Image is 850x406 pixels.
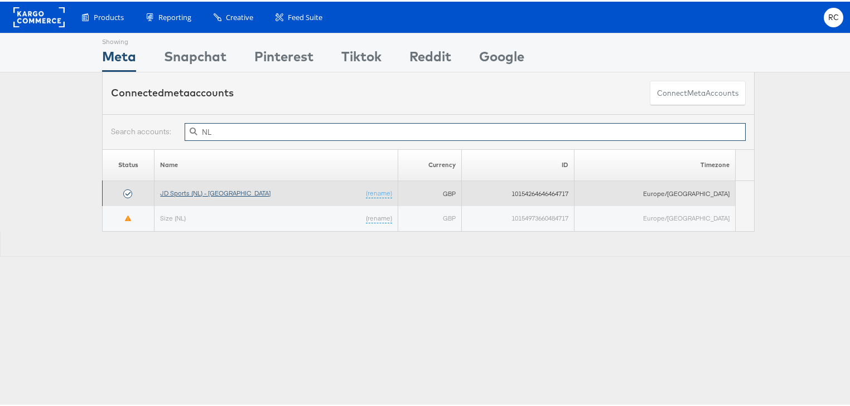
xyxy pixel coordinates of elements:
td: 10154973660484717 [462,204,574,229]
a: (rename) [366,212,392,222]
a: JD Sports (NL) - [GEOGRAPHIC_DATA] [160,187,271,195]
th: Timezone [574,148,735,179]
div: Tiktok [341,45,381,70]
td: Europe/[GEOGRAPHIC_DATA] [574,179,735,204]
button: ConnectmetaAccounts [650,79,746,104]
div: Google [479,45,524,70]
div: Meta [102,45,136,70]
span: Products [94,11,124,21]
span: RC [828,12,839,19]
th: Currency [398,148,462,179]
th: ID [462,148,574,179]
span: Reporting [158,11,191,21]
th: Name [154,148,398,179]
span: meta [164,85,190,97]
input: Filter [185,121,746,139]
div: Connected accounts [111,84,234,99]
div: Snapchat [164,45,226,70]
td: Europe/[GEOGRAPHIC_DATA] [574,204,735,229]
th: Status [103,148,154,179]
a: (rename) [366,187,392,197]
span: meta [687,86,706,97]
span: Creative [226,11,253,21]
div: Reddit [409,45,451,70]
td: GBP [398,179,462,204]
div: Showing [102,32,136,45]
a: Size (NL) [160,212,186,221]
td: 10154264646464717 [462,179,574,204]
div: Pinterest [254,45,313,70]
td: GBP [398,204,462,229]
span: Feed Suite [288,11,322,21]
